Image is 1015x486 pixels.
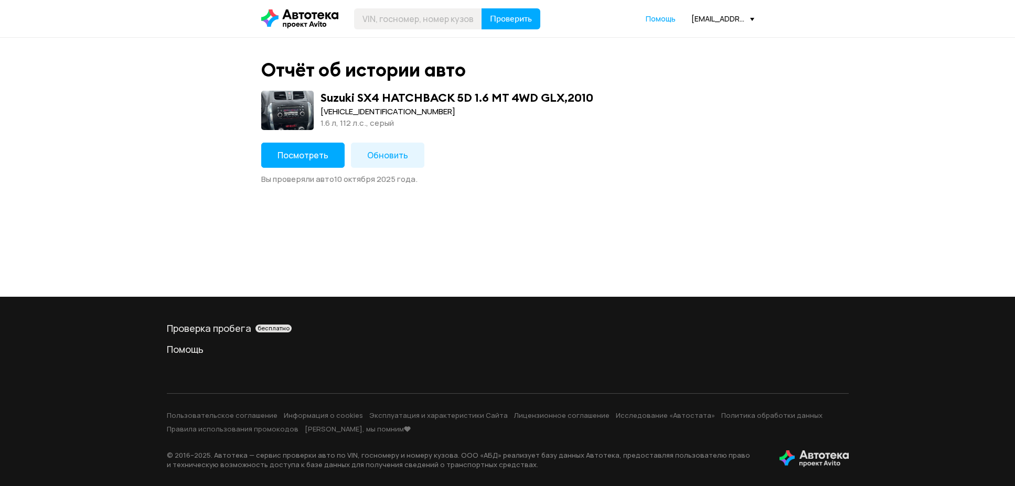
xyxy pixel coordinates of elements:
[779,450,849,467] img: tWS6KzJlK1XUpy65r7uaHVIs4JI6Dha8Nraz9T2hA03BhoCc4MtbvZCxBLwJIh+mQSIAkLBJpqMoKVdP8sONaFJLCz6I0+pu7...
[320,117,593,129] div: 1.6 л, 112 л.c., серый
[284,411,363,420] a: Информация о cookies
[646,14,676,24] a: Помощь
[369,411,508,420] a: Эксплуатация и характеристики Сайта
[514,411,610,420] a: Лицензионное соглашение
[320,91,593,104] div: Suzuki SX4 HATCHBACK 5D 1.6 MT 4WD GLX , 2010
[367,149,408,161] span: Обновить
[167,411,277,420] a: Пользовательское соглашение
[616,411,715,420] a: Исследование «Автостата»
[167,450,763,469] p: © 2016– 2025 . Автотека — сервис проверки авто по VIN, госномеру и номеру кузова. ООО «АБД» реали...
[320,106,593,117] div: [VEHICLE_IDENTIFICATION_NUMBER]
[721,411,822,420] a: Политика обработки данных
[277,149,328,161] span: Посмотреть
[258,325,290,332] span: бесплатно
[261,59,466,81] div: Отчёт об истории авто
[482,8,540,29] button: Проверить
[167,322,849,334] a: Проверка пробегабесплатно
[261,174,754,185] div: Вы проверяли авто 10 октября 2025 года .
[167,322,849,334] div: Проверка пробега
[691,14,754,24] div: [EMAIL_ADDRESS][DOMAIN_NAME]
[490,15,532,23] span: Проверить
[167,424,298,434] a: Правила использования промокодов
[261,143,345,168] button: Посмотреть
[351,143,424,168] button: Обновить
[305,424,411,434] a: [PERSON_NAME], мы помним
[354,8,482,29] input: VIN, госномер, номер кузова
[167,343,849,355] a: Помощь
